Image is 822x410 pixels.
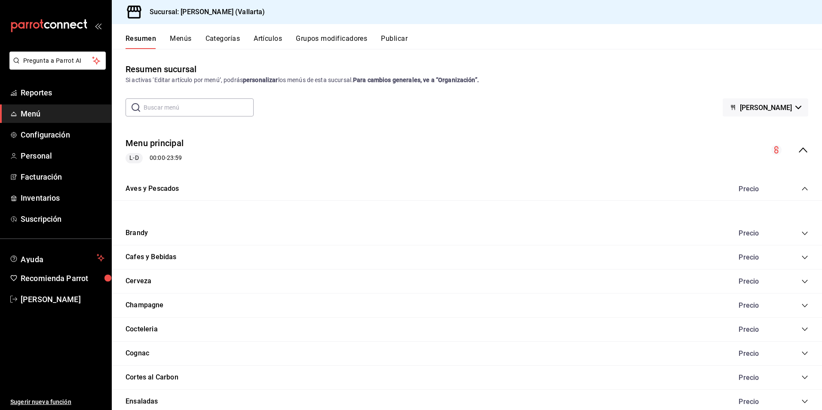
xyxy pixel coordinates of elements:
span: Reportes [21,87,104,98]
button: Champagne [126,300,164,310]
span: Ayuda [21,253,93,263]
button: Cortes al Carbon [126,373,178,382]
span: [PERSON_NAME] [740,104,792,112]
div: Precio [730,185,785,193]
button: Menu principal [126,137,184,150]
h3: Sucursal: [PERSON_NAME] (Vallarta) [143,7,265,17]
button: collapse-category-row [801,398,808,405]
div: Precio [730,253,785,261]
button: Categorías [205,34,240,49]
div: Precio [730,277,785,285]
div: Precio [730,373,785,382]
button: Brandy [126,228,148,238]
button: Ensaladas [126,397,158,407]
div: Precio [730,349,785,358]
span: Menú [21,108,104,119]
div: collapse-menu-row [112,130,822,170]
button: Artículos [254,34,282,49]
strong: personalizar [243,76,278,83]
button: Publicar [381,34,408,49]
button: Resumen [126,34,156,49]
button: collapse-category-row [801,185,808,192]
span: L-D [126,153,142,162]
div: Si activas ‘Editar artículo por menú’, podrás los menús de esta sucursal. [126,76,808,85]
button: collapse-category-row [801,230,808,237]
a: Pregunta a Parrot AI [6,62,106,71]
span: Facturación [21,171,104,183]
div: 00:00 - 23:59 [126,153,184,163]
div: Precio [730,301,785,309]
button: open_drawer_menu [95,22,101,29]
button: collapse-category-row [801,350,808,357]
button: Cognac [126,349,149,358]
button: collapse-category-row [801,326,808,333]
button: Cerveza [126,276,151,286]
button: collapse-category-row [801,254,808,261]
span: [PERSON_NAME] [21,294,104,305]
span: Personal [21,150,104,162]
input: Buscar menú [144,99,254,116]
span: Recomienda Parrot [21,272,104,284]
div: Precio [730,398,785,406]
button: collapse-category-row [801,374,808,381]
span: Pregunta a Parrot AI [23,56,92,65]
span: Configuración [21,129,104,141]
span: Inventarios [21,192,104,204]
div: Precio [730,325,785,334]
div: navigation tabs [126,34,822,49]
button: [PERSON_NAME] [723,98,808,116]
div: Resumen sucursal [126,63,196,76]
button: collapse-category-row [801,278,808,285]
button: Aves y Pescados [126,184,179,194]
button: Menús [170,34,191,49]
div: Precio [730,229,785,237]
button: Pregunta a Parrot AI [9,52,106,70]
strong: Para cambios generales, ve a “Organización”. [353,76,479,83]
button: Cocteleria [126,324,158,334]
button: Grupos modificadores [296,34,367,49]
span: Sugerir nueva función [10,398,104,407]
button: Cafes y Bebidas [126,252,177,262]
button: collapse-category-row [801,302,808,309]
span: Suscripción [21,213,104,225]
